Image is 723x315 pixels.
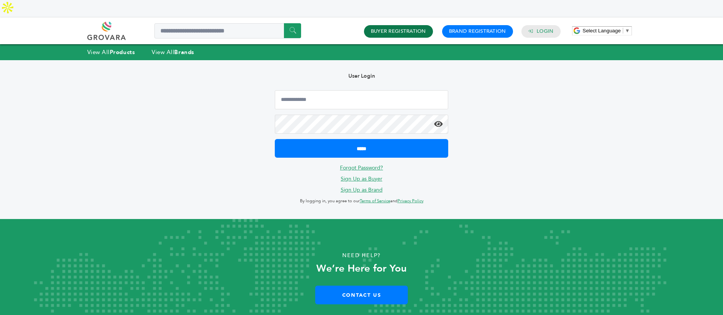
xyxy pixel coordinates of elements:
[398,198,423,204] a: Privacy Policy
[583,28,630,34] a: Select Language​
[449,28,506,35] a: Brand Registration
[315,286,408,304] a: Contact Us
[537,28,553,35] a: Login
[341,186,383,193] a: Sign Up as Brand
[275,115,448,134] input: Password
[275,90,448,109] input: Email Address
[152,48,194,56] a: View AllBrands
[110,48,135,56] strong: Products
[275,197,448,206] p: By logging in, you agree to our and
[174,48,194,56] strong: Brands
[36,250,687,261] p: Need Help?
[348,72,375,80] b: User Login
[371,28,426,35] a: Buyer Registration
[583,28,621,34] span: Select Language
[341,175,382,182] a: Sign Up as Buyer
[154,23,301,38] input: Search a product or brand...
[360,198,390,204] a: Terms of Service
[87,48,135,56] a: View AllProducts
[625,28,630,34] span: ▼
[340,164,383,171] a: Forgot Password?
[316,262,407,275] strong: We’re Here for You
